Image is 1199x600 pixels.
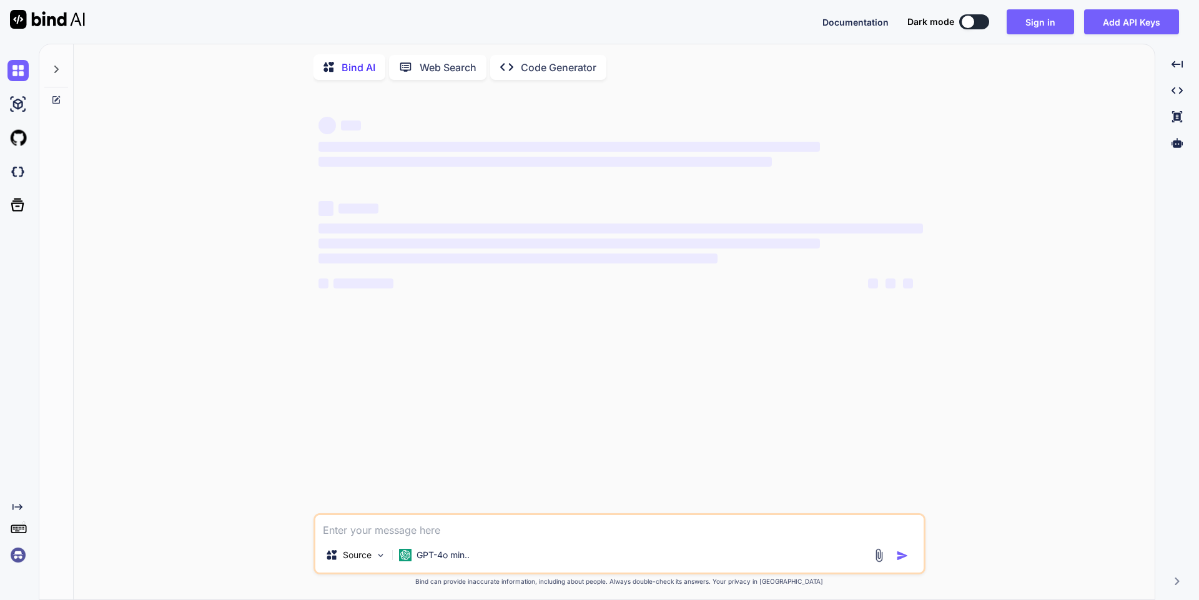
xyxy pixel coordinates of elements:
[7,544,29,566] img: signin
[417,549,470,561] p: GPT-4o min..
[420,60,476,75] p: Web Search
[341,120,361,130] span: ‌
[333,278,393,288] span: ‌
[872,548,886,563] img: attachment
[521,60,596,75] p: Code Generator
[7,127,29,149] img: githubLight
[903,278,913,288] span: ‌
[375,550,386,561] img: Pick Models
[318,278,328,288] span: ‌
[907,16,954,28] span: Dark mode
[10,10,85,29] img: Bind AI
[318,157,772,167] span: ‌
[1084,9,1179,34] button: Add API Keys
[7,60,29,81] img: chat
[399,549,412,561] img: GPT-4o mini
[822,16,889,29] button: Documentation
[896,549,909,562] img: icon
[318,117,336,134] span: ‌
[886,278,896,288] span: ‌
[342,60,375,75] p: Bind AI
[318,142,820,152] span: ‌
[7,94,29,115] img: ai-studio
[318,224,923,234] span: ‌
[313,577,925,586] p: Bind can provide inaccurate information, including about people. Always double-check its answers....
[338,204,378,214] span: ‌
[318,253,718,263] span: ‌
[822,17,889,27] span: Documentation
[343,549,372,561] p: Source
[318,239,820,248] span: ‌
[868,278,878,288] span: ‌
[1007,9,1074,34] button: Sign in
[7,161,29,182] img: darkCloudIdeIcon
[318,201,333,216] span: ‌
